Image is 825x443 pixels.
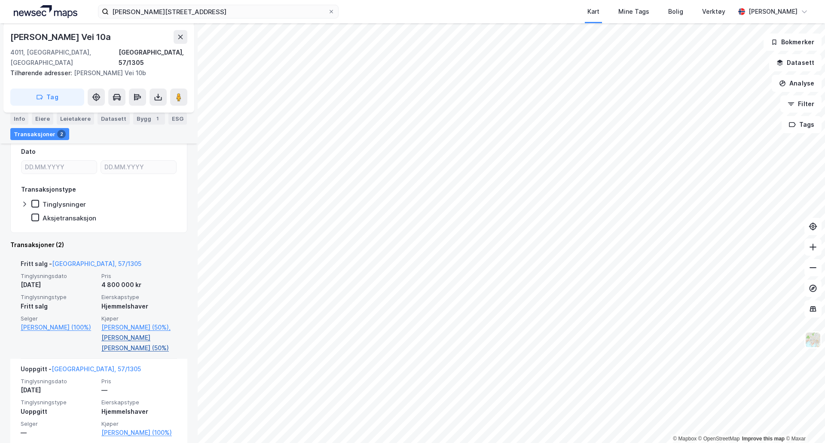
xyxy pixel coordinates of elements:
div: Verktøy [702,6,725,17]
div: [DATE] [21,280,96,290]
span: Selger [21,315,96,322]
a: [PERSON_NAME] (100%) [21,322,96,333]
div: Bygg [133,113,165,125]
a: Improve this map [742,436,785,442]
span: Tinglysningstype [21,399,96,406]
div: [PERSON_NAME] Vei 10a [10,30,113,44]
div: 1 [153,114,162,123]
div: Info [10,113,28,125]
div: Transaksjoner [10,128,69,140]
img: Z [805,332,821,348]
button: Tag [10,89,84,106]
span: Tinglysningsdato [21,272,96,280]
span: Eierskapstype [101,399,177,406]
div: 4 800 000 kr [101,280,177,290]
div: Dato [21,147,36,157]
a: [GEOGRAPHIC_DATA], 57/1305 [52,260,141,267]
a: [PERSON_NAME] (50%), [101,322,177,333]
div: Transaksjonstype [21,184,76,195]
span: Selger [21,420,96,428]
div: Fritt salg - [21,259,141,272]
span: Kjøper [101,315,177,322]
div: Transaksjoner (2) [10,240,187,250]
div: — [21,428,96,438]
div: [PERSON_NAME] [749,6,797,17]
div: Mine Tags [618,6,649,17]
a: [PERSON_NAME] (100%) [101,428,177,438]
div: Leietakere [57,113,94,125]
button: Analyse [772,75,822,92]
div: Eiere [32,113,53,125]
span: Kjøper [101,420,177,428]
input: DD.MM.YYYY [21,161,97,174]
span: Tinglysningstype [21,293,96,301]
div: Datasett [98,113,130,125]
a: OpenStreetMap [698,436,740,442]
div: Bolig [668,6,683,17]
div: Uoppgitt [21,406,96,417]
div: [GEOGRAPHIC_DATA], 57/1305 [119,47,187,68]
div: ESG [168,113,187,125]
div: [PERSON_NAME] Vei 10b [10,68,180,78]
div: 2 [57,130,66,138]
div: Uoppgitt - [21,364,141,378]
div: Fritt salg [21,301,96,312]
input: Søk på adresse, matrikkel, gårdeiere, leietakere eller personer [109,5,328,18]
input: DD.MM.YYYY [101,161,176,174]
button: Filter [780,95,822,113]
div: Hjemmelshaver [101,406,177,417]
button: Datasett [769,54,822,71]
div: Kart [587,6,599,17]
span: Tinglysningsdato [21,378,96,385]
span: Tilhørende adresser: [10,69,74,76]
a: [PERSON_NAME] [PERSON_NAME] (50%) [101,333,177,353]
a: Mapbox [673,436,697,442]
div: Kontrollprogram for chat [782,402,825,443]
div: 4011, [GEOGRAPHIC_DATA], [GEOGRAPHIC_DATA] [10,47,119,68]
span: Pris [101,272,177,280]
div: Aksjetransaksjon [43,214,96,222]
button: Bokmerker [764,34,822,51]
button: Tags [782,116,822,133]
div: Hjemmelshaver [101,301,177,312]
img: logo.a4113a55bc3d86da70a041830d287a7e.svg [14,5,77,18]
a: [GEOGRAPHIC_DATA], 57/1305 [52,365,141,373]
iframe: Chat Widget [782,402,825,443]
div: Tinglysninger [43,200,86,208]
span: Pris [101,378,177,385]
div: [DATE] [21,385,96,395]
div: — [101,385,177,395]
span: Eierskapstype [101,293,177,301]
